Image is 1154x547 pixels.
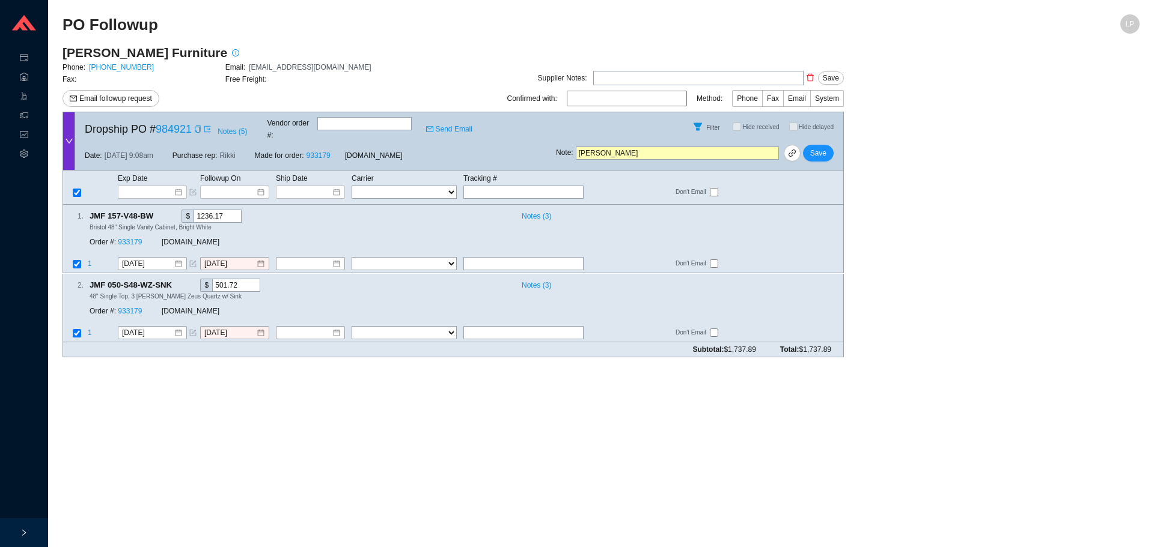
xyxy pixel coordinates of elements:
span: Email: [225,63,245,71]
div: Copy [194,123,201,135]
span: mail [70,95,77,103]
span: Purchase rep: [172,150,218,162]
span: copy [194,125,201,133]
span: Email [788,94,806,103]
div: Copy [156,210,163,223]
span: Ship Date [276,174,308,183]
span: filter [689,122,707,131]
span: credit-card [20,49,28,68]
span: delete [804,73,816,82]
input: 8/21/2025 [122,327,174,339]
span: [DOMAIN_NAME] [162,307,219,315]
button: Filter [688,117,707,136]
span: Notes ( 3 ) [522,210,551,222]
span: Subtotal: [692,343,756,355]
span: 1 [88,328,92,337]
a: link [784,145,801,162]
div: 2 . [63,279,84,291]
span: info-circle [228,49,243,56]
span: right [20,529,28,536]
input: 8/20/2025 [204,327,256,339]
button: Save [803,145,834,162]
a: 933179 [118,238,142,247]
input: Hide delayed [789,122,798,131]
a: mailSend Email [426,123,472,135]
span: setting [20,145,28,165]
span: Save [810,147,826,159]
span: Dropship PO # [85,120,192,138]
div: Supplier Notes: [538,72,587,84]
button: Save [818,71,844,85]
span: JMF 050-S48-WZ-SNK [90,279,182,292]
a: export [204,123,211,135]
span: Save [823,72,839,84]
button: Notes (3) [516,279,552,287]
span: [DOMAIN_NAME] [162,238,219,247]
span: mail [426,125,433,133]
span: Made for order: [255,151,304,160]
a: 984921 [156,123,192,135]
span: Carrier [352,174,374,183]
span: Tracking # [463,174,497,183]
span: $1,737.89 [799,345,831,354]
input: 8/21/2025 [122,258,174,270]
span: Fax [767,94,779,103]
span: System [815,94,839,103]
span: Order #: [90,307,116,315]
span: Don't Email [676,259,710,270]
span: fund [20,126,28,145]
span: Phone [737,94,758,103]
span: LP [1126,14,1135,34]
span: Bristol 48" Single Vanity Cabinet, Bright White [90,224,212,231]
span: Hide received [742,124,779,130]
span: Exp Date [118,174,147,183]
div: Confirmed with: Method: [507,90,844,107]
h2: PO Followup [63,14,870,35]
span: JMF 157-V48-BW [90,210,163,223]
button: Notes (3) [516,210,552,218]
span: form [189,189,197,196]
span: $1,737.89 [724,345,756,354]
div: Copy [174,279,182,292]
span: Total: [780,343,831,355]
span: Notes ( 3 ) [522,279,551,291]
span: 1 [88,260,92,268]
span: form [189,329,197,336]
span: [EMAIL_ADDRESS][DOMAIN_NAME] [249,63,371,71]
button: mailEmail followup request [63,90,159,107]
div: $ [182,210,194,223]
span: link [788,150,796,159]
div: 1 . [63,210,84,222]
span: Phone: [63,63,85,71]
input: 8/20/2025 [204,258,256,270]
a: 933179 [118,307,142,315]
span: Rikki [220,150,236,162]
span: Date: [85,150,102,162]
span: Vendor order # : [267,117,315,141]
span: Don't Email [676,187,710,198]
a: [PHONE_NUMBER] [89,63,154,71]
span: 48" Single Top, 3 [PERSON_NAME] Zeus Quartz w/ Sink [90,293,242,300]
span: Note : [556,147,573,160]
button: info-circle [227,44,244,61]
div: $ [200,279,212,292]
span: Filter [706,124,719,131]
h3: [PERSON_NAME] Furniture [63,44,227,61]
a: 933179 [307,151,331,160]
span: export [204,125,211,133]
span: [DOMAIN_NAME] [345,150,403,162]
span: Don't Email [676,328,710,338]
span: Hide delayed [799,124,834,130]
span: form [189,261,197,268]
input: Hide received [733,122,741,131]
button: Notes (5) [217,125,248,133]
button: delete [804,69,817,86]
span: down [65,137,73,145]
span: Fax: [63,75,76,83]
span: Email followup request [79,92,152,104]
span: Followup On [200,174,240,183]
span: Free Freight: [225,75,267,83]
span: [DATE] 9:08am [105,150,153,162]
span: Order #: [90,238,116,247]
span: Notes ( 5 ) [218,125,247,138]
